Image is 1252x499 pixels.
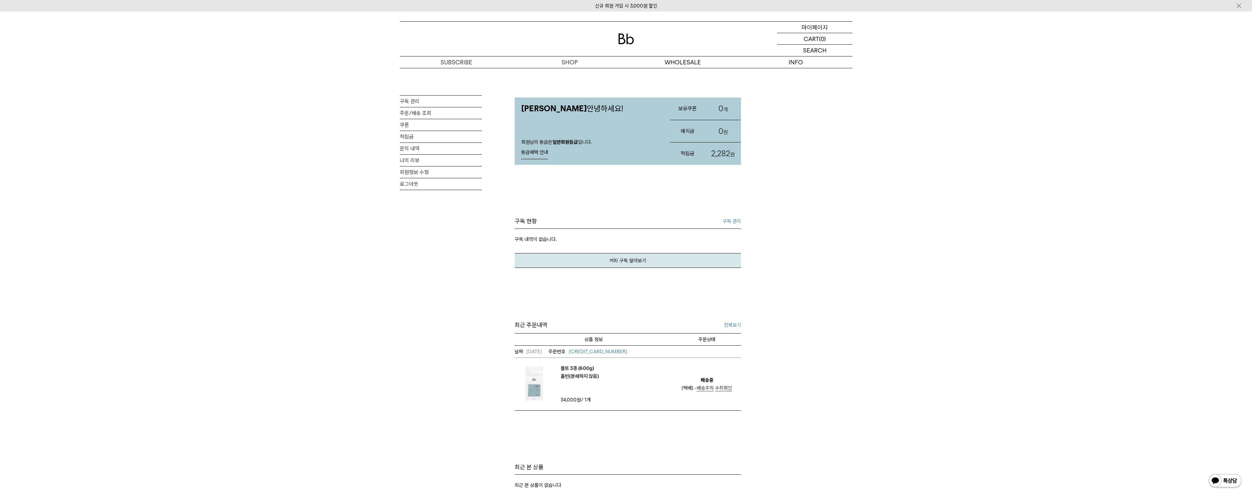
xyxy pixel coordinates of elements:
a: 나의 리뷰 [400,155,482,166]
em: [DATE] [515,348,542,356]
div: 회원님의 등급은 입니다. [515,133,663,165]
p: 최근 본 상품 [515,463,741,471]
a: 신규 회원 가입 시 3,000원 할인 [595,3,657,9]
p: SEARCH [803,45,827,56]
a: 등급혜택 안내 [521,146,548,159]
img: 로고 [618,33,634,44]
th: 주문상태 [673,333,741,345]
a: SUBSCRIBE [400,56,513,68]
span: 0 [718,104,723,113]
span: 최근 주문내역 [515,320,547,330]
em: 몰트 3종 (600g) 홀빈(분쇄하지 않음) [561,364,599,380]
p: WHOLESALE [626,56,739,68]
a: 문의 내역 [400,143,482,154]
a: 주문/배송 조회 [400,107,482,119]
a: 2,282원 [705,142,741,165]
p: 마이페이지 [802,22,828,33]
a: CART (0) [777,33,852,45]
a: 쿠폰 [400,119,482,131]
a: [CREDIT_CARD_NUMBER] [548,348,627,356]
a: 0원 [705,120,741,142]
a: 몰트 3종 (600g)홀빈(분쇄하지 않음) [561,364,599,380]
span: 0 [718,126,723,136]
img: 카카오톡 채널 1:1 채팅 버튼 [1208,473,1242,489]
td: / 1개 [561,396,616,404]
th: 상품명/옵션 [515,333,673,345]
h3: 보유쿠폰 [670,100,705,117]
strong: [PERSON_NAME] [521,104,587,113]
a: 0개 [705,98,741,120]
a: 수취확인 [715,385,732,391]
em: 배송중 [701,376,713,384]
a: 구독 관리 [400,96,482,107]
a: 구독 관리 [723,217,741,225]
p: 구독 내역이 없습니다. [515,229,741,253]
h3: 적립금 [670,145,705,162]
span: 2,282 [711,149,730,158]
a: 커피 구독 알아보기 [515,253,741,268]
a: 전체보기 [724,321,741,329]
a: 마이페이지 [777,22,852,33]
p: (0) [819,33,826,44]
h3: 예치금 [670,122,705,140]
div: (택배) - [682,384,732,392]
a: 회원정보 수정 [400,166,482,178]
a: 적립금 [400,131,482,142]
p: 안녕하세요! [515,98,663,120]
span: [CREDIT_CARD_NUMBER] [569,349,627,355]
strong: 34,000원 [561,397,581,403]
a: 로그아웃 [400,178,482,190]
img: 몰트 [515,364,554,404]
a: SHOP [513,56,626,68]
h3: 구독 현황 [515,217,537,225]
a: 배송추적 [697,385,714,391]
strong: 일반회원등급 [552,139,578,145]
p: CART [804,33,819,44]
p: INFO [739,56,852,68]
